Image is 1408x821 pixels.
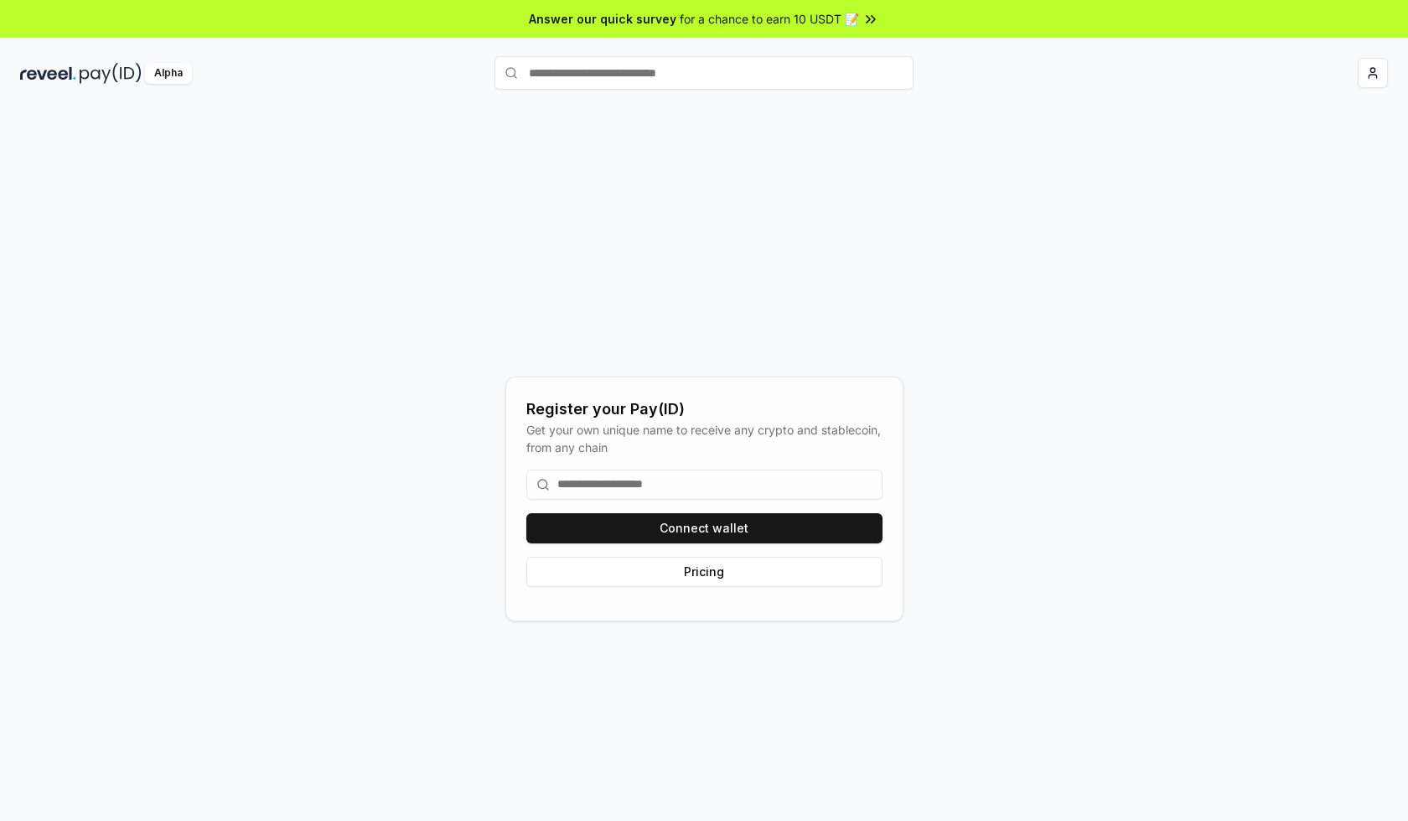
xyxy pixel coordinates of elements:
[526,398,883,421] div: Register your Pay(ID)
[80,63,142,84] img: pay_id
[20,63,76,84] img: reveel_dark
[145,63,192,84] div: Alpha
[526,421,883,456] div: Get your own unique name to receive any crypto and stablecoin, from any chain
[526,513,883,543] button: Connect wallet
[526,557,883,587] button: Pricing
[529,10,676,28] span: Answer our quick survey
[680,10,859,28] span: for a chance to earn 10 USDT 📝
